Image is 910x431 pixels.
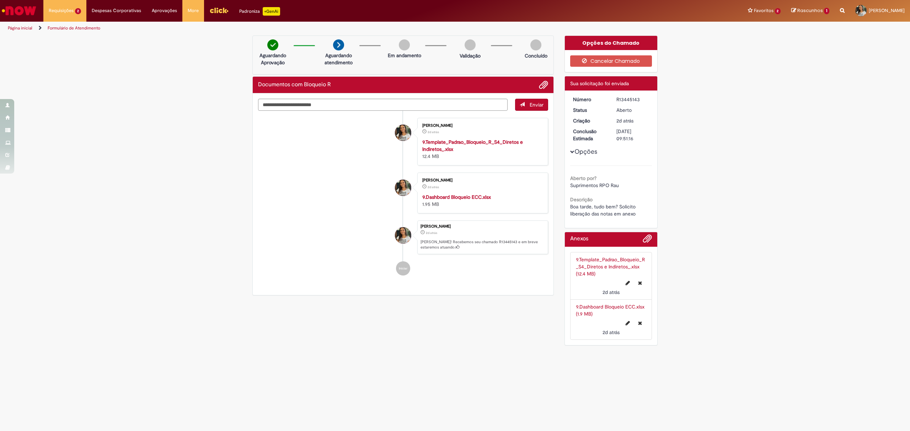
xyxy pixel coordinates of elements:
[49,7,74,14] span: Requisições
[422,194,491,200] a: 9.Dashboard Bloqueio ECC.xlsx
[616,117,649,124] div: 25/08/2025 15:51:12
[75,8,81,14] span: 2
[395,125,411,141] div: Tayna Dos Santos Costa
[824,8,829,14] span: 1
[634,317,646,329] button: Excluir 9.Dashboard Bloqueio ECC.xlsx
[188,7,199,14] span: More
[634,277,646,289] button: Excluir 9.Template_Padrao_Bloqueio_R_S4_Diretos e Indiretos_.xlsx
[616,107,649,114] div: Aberto
[256,52,290,66] p: Aguardando Aprovação
[209,5,229,16] img: click_logo_yellow_360x200.png
[428,130,439,134] time: 25/08/2025 15:50:59
[258,111,548,283] ul: Histórico de tíquete
[539,80,548,89] button: Adicionar anexos
[395,227,411,244] div: Tayna Dos Santos Costa
[422,178,541,182] div: [PERSON_NAME]
[258,220,548,255] li: Tayna Dos Santos Costa
[428,130,439,134] span: 2d atrás
[426,231,437,235] time: 25/08/2025 15:51:12
[258,99,508,111] textarea: Digite sua mensagem aqui...
[152,7,177,14] span: Aprovações
[525,52,547,59] p: Concluído
[421,224,544,229] div: [PERSON_NAME]
[530,39,541,50] img: img-circle-grey.png
[603,329,620,335] span: 2d atrás
[754,7,773,14] span: Favoritos
[321,52,356,66] p: Aguardando atendimento
[422,124,541,128] div: [PERSON_NAME]
[428,185,439,189] time: 25/08/2025 15:49:05
[643,234,652,247] button: Adicionar anexos
[388,52,421,59] p: Em andamento
[797,7,823,14] span: Rascunhos
[465,39,476,50] img: img-circle-grey.png
[791,7,829,14] a: Rascunhos
[621,277,634,289] button: Editar nome de arquivo 9.Template_Padrao_Bloqueio_R_S4_Diretos e Indiretos_.xlsx
[422,139,523,152] a: 9.Template_Padrao_Bloqueio_R_S4_Diretos e Indiretos_.xlsx
[395,180,411,196] div: Tayna Dos Santos Costa
[616,96,649,103] div: R13445143
[1,4,37,18] img: ServiceNow
[267,39,278,50] img: check-circle-green.png
[568,96,611,103] dt: Número
[570,196,593,203] b: Descrição
[603,289,620,295] span: 2d atrás
[5,22,601,35] ul: Trilhas de página
[565,36,658,50] div: Opções do Chamado
[399,39,410,50] img: img-circle-grey.png
[603,289,620,295] time: 25/08/2025 15:50:59
[621,317,634,329] button: Editar nome de arquivo 9.Dashboard Bloqueio ECC.xlsx
[570,182,619,189] span: Suprimentos RPO Rau
[576,304,644,317] a: 9.Dashboard Bloqueio ECC.xlsx (1.9 MB)
[239,7,280,16] div: Padroniza
[263,7,280,16] p: +GenAi
[576,256,645,277] a: 9.Template_Padrao_Bloqueio_R_S4_Diretos e Indiretos_.xlsx (12.4 MB)
[428,185,439,189] span: 2d atrás
[568,128,611,142] dt: Conclusão Estimada
[570,80,629,87] span: Sua solicitação foi enviada
[568,117,611,124] dt: Criação
[426,231,437,235] span: 2d atrás
[869,7,905,13] span: [PERSON_NAME]
[616,118,633,124] time: 25/08/2025 15:51:12
[422,193,541,208] div: 1.95 MB
[421,239,544,250] p: [PERSON_NAME]! Recebemos seu chamado R13445143 e em breve estaremos atuando.
[8,25,32,31] a: Página inicial
[570,203,637,217] span: Boa tarde, tudo bem? Solicito liberação das notas em anexo
[616,118,633,124] span: 2d atrás
[570,236,588,242] h2: Anexos
[515,99,548,111] button: Enviar
[48,25,100,31] a: Formulário de Atendimento
[570,175,596,181] b: Aberto por?
[775,8,781,14] span: 2
[460,52,481,59] p: Validação
[568,107,611,114] dt: Status
[603,329,620,335] time: 25/08/2025 15:49:05
[530,102,544,108] span: Enviar
[570,55,652,67] button: Cancelar Chamado
[92,7,141,14] span: Despesas Corporativas
[333,39,344,50] img: arrow-next.png
[258,82,331,88] h2: Documentos com Bloqueio R Histórico de tíquete
[422,138,541,160] div: 12.4 MB
[616,128,649,142] div: [DATE] 09:51:16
